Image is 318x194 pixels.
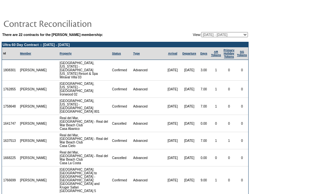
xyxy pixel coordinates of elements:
[2,81,19,98] td: 1762855
[58,81,111,98] td: [GEOGRAPHIC_DATA], [US_STATE] - [GEOGRAPHIC_DATA] Ironwood 02
[198,115,210,132] td: 0.00
[2,132,19,149] td: 1637513
[132,115,165,132] td: Advanced
[165,115,181,132] td: [DATE]
[236,60,248,81] td: 0
[132,60,165,81] td: Advanced
[132,149,165,166] td: Advanced
[58,60,111,81] td: [GEOGRAPHIC_DATA], [US_STATE] - [GEOGRAPHIC_DATA] [US_STATE] Resort & Spa Miraval Villa 03
[210,132,222,149] td: 1
[165,60,181,81] td: [DATE]
[112,52,121,55] a: Status
[168,52,177,55] a: Arrival
[181,98,198,115] td: [DATE]
[165,81,181,98] td: [DATE]
[2,42,248,47] td: Ultra 60 Day Contract :: [DATE] - [DATE]
[211,50,221,57] a: ARTokens
[236,115,248,132] td: 0
[210,115,222,132] td: 0
[132,132,165,149] td: Advanced
[198,98,210,115] td: 7.00
[181,81,198,98] td: [DATE]
[58,98,111,115] td: [GEOGRAPHIC_DATA], [US_STATE] - [GEOGRAPHIC_DATA] [GEOGRAPHIC_DATA] 801
[198,81,210,98] td: 7.00
[19,81,48,98] td: [PERSON_NAME]
[60,52,72,55] a: Property
[236,98,248,115] td: 0
[2,60,19,81] td: 1808301
[2,115,19,132] td: 1641747
[236,132,248,149] td: 0
[20,52,31,55] a: Member
[2,149,19,166] td: 1668225
[181,115,198,132] td: [DATE]
[132,81,165,98] td: Advanced
[161,32,248,37] td: View:
[236,149,248,166] td: 0
[2,98,19,115] td: 1758648
[132,98,165,115] td: Advanced
[2,33,103,37] b: There are 22 contracts for the [PERSON_NAME] membership:
[222,115,236,132] td: 0
[182,52,196,55] a: Departure
[19,132,48,149] td: [PERSON_NAME]
[224,49,235,58] a: Primary HolidayTokens
[198,60,210,81] td: 3.00
[165,132,181,149] td: [DATE]
[222,60,236,81] td: 0
[111,60,132,81] td: Confirmed
[19,60,48,81] td: [PERSON_NAME]
[198,132,210,149] td: 7.00
[222,98,236,115] td: 0
[58,115,111,132] td: Real del Mar, [GEOGRAPHIC_DATA] - Real del Mar Beach Club Casa Abanico
[58,132,111,149] td: Real del Mar, [GEOGRAPHIC_DATA] - Real del Mar Beach Club Casa Cielo
[111,149,132,166] td: Cancelled
[181,149,198,166] td: [DATE]
[222,81,236,98] td: 0
[111,81,132,98] td: Confirmed
[198,149,210,166] td: 0.00
[165,98,181,115] td: [DATE]
[237,50,247,57] a: SGTokens
[181,132,198,149] td: [DATE]
[3,17,132,30] img: pgTtlContractReconciliation.gif
[222,149,236,166] td: 0
[58,149,111,166] td: Real del Mar, [GEOGRAPHIC_DATA] - Real del Mar Beach Club Casa La Costa
[210,60,222,81] td: 1
[111,132,132,149] td: Confirmed
[200,52,207,55] a: Days
[181,60,198,81] td: [DATE]
[111,98,132,115] td: Confirmed
[210,81,222,98] td: 1
[19,149,48,166] td: [PERSON_NAME]
[19,115,48,132] td: [PERSON_NAME]
[222,132,236,149] td: 1
[210,98,222,115] td: 1
[210,149,222,166] td: 0
[111,115,132,132] td: Cancelled
[2,47,19,60] td: Id
[19,98,48,115] td: [PERSON_NAME]
[236,81,248,98] td: 0
[133,52,140,55] a: Type
[165,149,181,166] td: [DATE]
